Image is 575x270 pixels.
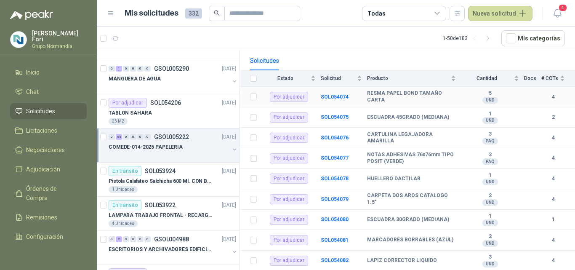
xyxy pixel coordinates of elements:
[367,9,385,18] div: Todas
[367,192,456,206] b: CARPETA DOS AROS CATALOGO 1.5"
[367,176,421,182] b: HUELLERO DACTILAR
[262,70,321,87] th: Estado
[26,184,79,203] span: Órdenes de Compra
[541,154,565,162] b: 4
[185,8,202,19] span: 332
[10,123,87,139] a: Licitaciones
[10,209,87,225] a: Remisiones
[461,152,519,158] b: 3
[270,174,308,184] div: Por adjudicar
[222,133,236,141] p: [DATE]
[222,235,236,243] p: [DATE]
[109,64,238,91] a: 0 1 0 0 0 0 GSOL005290[DATE] MANGUERA DE AGUA
[116,236,122,242] div: 2
[541,236,565,244] b: 4
[321,155,349,161] a: SOL054077
[145,202,176,208] p: SOL053922
[482,219,498,226] div: UND
[123,66,129,72] div: 0
[109,118,128,125] div: 25 M2
[116,66,122,72] div: 1
[125,7,178,19] h1: Mis solicitudes
[109,186,138,193] div: 1 Unidades
[541,93,565,101] b: 4
[558,4,567,12] span: 4
[145,168,176,174] p: SOL053924
[154,236,189,242] p: GSOL004988
[10,10,53,20] img: Logo peakr
[321,196,349,202] a: SOL054079
[270,112,308,123] div: Por adjudicar
[270,215,308,225] div: Por adjudicar
[541,175,565,183] b: 4
[461,111,519,118] b: 1
[109,98,147,108] div: Por adjudicar
[26,165,60,174] span: Adjudicación
[10,103,87,119] a: Solicitudes
[461,254,519,261] b: 3
[262,75,309,81] span: Estado
[130,236,136,242] div: 0
[270,256,308,266] div: Por adjudicar
[116,134,122,140] div: 88
[154,66,189,72] p: GSOL005290
[109,234,238,261] a: 0 2 0 0 0 0 GSOL004988[DATE] ESCRITORIOS Y ARCHIVADORES EDIFICIO E
[123,134,129,140] div: 0
[367,152,456,165] b: NOTAS ADHESIVAS 76x76mm TIPO POSIT (VERDE)
[482,199,498,206] div: UND
[10,142,87,158] a: Negociaciones
[144,66,151,72] div: 0
[321,257,349,263] a: SOL054082
[214,10,220,16] span: search
[367,217,449,223] b: ESCUADRA 30GRADO (MEDIANA)
[461,233,519,240] b: 2
[109,211,213,219] p: LAMPARA TRABAJO FRONTAL - RECARGABLE
[482,179,498,185] div: UND
[109,132,238,159] a: 0 88 0 0 0 0 GSOL005222[DATE] COMEDE-014-2025 PAPELERIA
[144,134,151,140] div: 0
[461,131,519,138] b: 3
[130,134,136,140] div: 0
[109,166,141,176] div: En tránsito
[367,257,437,264] b: LAPIZ CORRECTOR LIQUIDO
[10,229,87,245] a: Configuración
[321,237,349,243] b: SOL054081
[367,131,456,144] b: CARTULINA LEGAJADORA AMARILLA
[468,6,532,21] button: Nueva solicitud
[137,66,144,72] div: 0
[150,100,181,106] p: SOL054206
[26,213,57,222] span: Remisiones
[321,70,367,87] th: Solicitud
[109,75,161,83] p: MANGUERA DE AGUA
[32,30,87,42] p: [PERSON_NAME] Fori
[541,113,565,121] b: 2
[321,217,349,222] a: SOL054080
[482,240,498,247] div: UND
[222,201,236,209] p: [DATE]
[26,68,40,77] span: Inicio
[443,32,495,45] div: 1 - 50 de 183
[461,172,519,179] b: 1
[10,161,87,177] a: Adjudicación
[109,134,115,140] div: 0
[222,167,236,175] p: [DATE]
[482,97,498,104] div: UND
[461,90,519,97] b: 5
[26,126,57,135] span: Licitaciones
[541,75,558,81] span: # COTs
[97,197,240,231] a: En tránsitoSOL053922[DATE] LAMPARA TRABAJO FRONTAL - RECARGABLE4 Unidades
[321,94,349,100] a: SOL054074
[26,232,63,241] span: Configuración
[109,236,115,242] div: 0
[109,246,213,254] p: ESCRITORIOS Y ARCHIVADORES EDIFICIO E
[130,66,136,72] div: 0
[550,6,565,21] button: 4
[482,158,498,165] div: PAQ
[482,261,498,267] div: UND
[270,235,308,245] div: Por adjudicar
[109,143,183,151] p: COMEDE-014-2025 PAPELERIA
